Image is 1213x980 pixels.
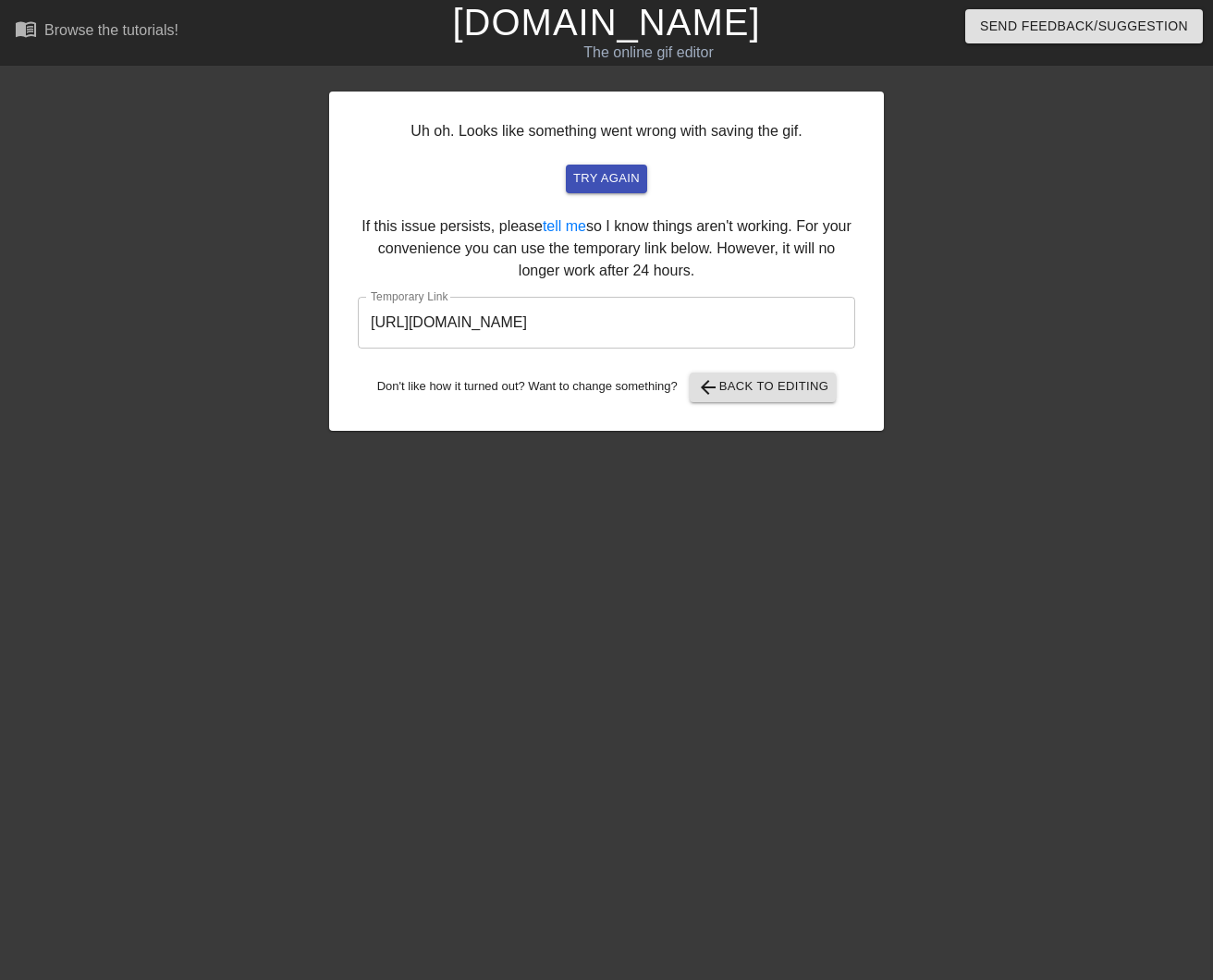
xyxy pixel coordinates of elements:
div: Browse the tutorials! [44,22,178,38]
span: Send Feedback/Suggestion [980,15,1188,38]
span: menu_book [15,18,37,40]
input: bare [358,297,855,349]
button: Back to Editing [690,373,837,402]
button: try again [566,165,647,193]
div: The online gif editor [413,42,883,64]
a: tell me [543,218,586,234]
button: Send Feedback/Suggestion [965,9,1203,43]
a: Browse the tutorials! [15,18,178,46]
span: Back to Editing [697,376,829,398]
div: Uh oh. Looks like something went wrong with saving the gif. If this issue persists, please so I k... [329,92,884,431]
span: arrow_back [697,376,719,398]
span: try again [573,168,640,190]
a: [DOMAIN_NAME] [452,2,760,43]
div: Don't like how it turned out? Want to change something? [358,373,855,402]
